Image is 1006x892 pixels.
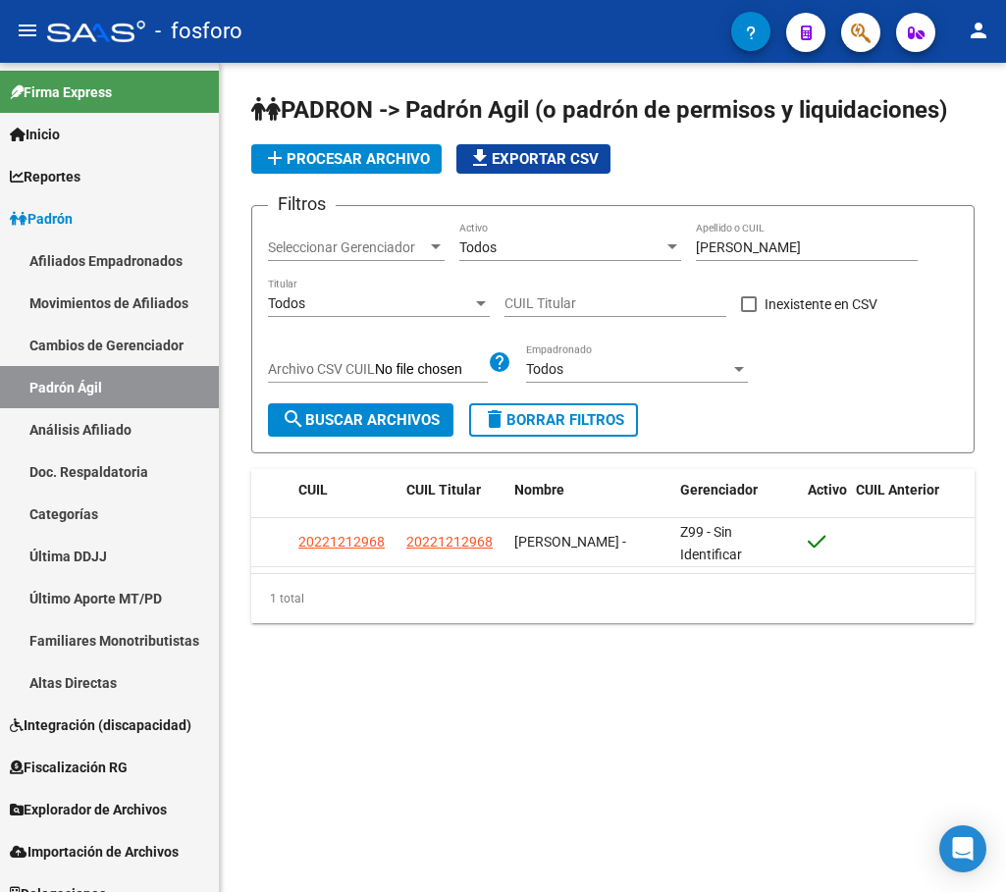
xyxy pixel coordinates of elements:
span: Fiscalización RG [10,757,128,778]
mat-icon: delete [483,407,506,431]
span: CUIL [298,482,328,498]
mat-icon: file_download [468,146,492,170]
span: Reportes [10,166,80,187]
span: 20221212968 [298,534,385,550]
span: 20221212968 [406,534,493,550]
mat-icon: person [967,19,990,42]
span: Todos [459,239,497,255]
datatable-header-cell: Gerenciador [672,469,799,534]
datatable-header-cell: Activo [800,469,848,534]
button: Buscar Archivos [268,403,453,437]
div: Open Intercom Messenger [939,825,986,872]
button: Borrar Filtros [469,403,638,437]
span: Z99 - Sin Identificar [680,524,742,562]
span: Activo [808,482,847,498]
datatable-header-cell: Nombre [506,469,672,534]
span: Gerenciador [680,482,758,498]
mat-icon: add [263,146,287,170]
span: Nombre [514,482,564,498]
span: [PERSON_NAME] - [514,534,626,550]
span: Explorador de Archivos [10,799,167,820]
h3: Filtros [268,190,336,218]
span: Buscar Archivos [282,411,440,429]
mat-icon: help [488,350,511,374]
span: PADRON -> Padrón Agil (o padrón de permisos y liquidaciones) [251,96,947,124]
span: Seleccionar Gerenciador [268,239,427,256]
span: Firma Express [10,81,112,103]
button: Procesar archivo [251,144,442,174]
div: 1 total [251,574,975,623]
span: Inexistente en CSV [765,292,877,316]
datatable-header-cell: CUIL [291,469,398,534]
span: Todos [526,361,563,377]
datatable-header-cell: CUIL Titular [398,469,506,534]
span: CUIL Titular [406,482,481,498]
span: - fosforo [155,10,242,53]
mat-icon: search [282,407,305,431]
button: Exportar CSV [456,144,610,174]
mat-icon: menu [16,19,39,42]
span: Inicio [10,124,60,145]
span: Archivo CSV CUIL [268,361,375,377]
span: Padrón [10,208,73,230]
datatable-header-cell: CUIL Anterior [848,469,975,534]
input: Archivo CSV CUIL [375,361,488,379]
span: Integración (discapacidad) [10,714,191,736]
span: Todos [268,295,305,311]
span: Borrar Filtros [483,411,624,429]
span: Procesar archivo [263,150,430,168]
span: CUIL Anterior [856,482,939,498]
span: Importación de Archivos [10,841,179,863]
span: Exportar CSV [468,150,599,168]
